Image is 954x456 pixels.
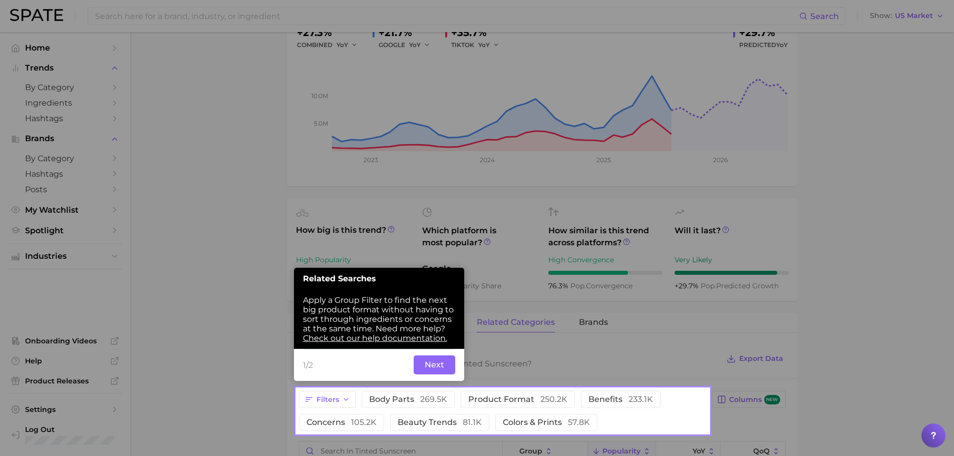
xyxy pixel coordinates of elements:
span: 105.2k [351,417,377,427]
span: 250.2k [540,394,567,404]
span: colors & prints [503,418,590,426]
span: beauty trends [398,418,482,426]
span: 269.5k [420,394,447,404]
span: concerns [306,418,377,426]
span: 233.1k [628,394,653,404]
span: 81.1k [463,417,482,427]
span: benefits [588,395,653,403]
span: Filters [316,395,339,404]
span: body parts [369,395,447,403]
span: product format [468,395,567,403]
button: Filters [299,391,356,408]
span: 57.8k [568,417,590,427]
